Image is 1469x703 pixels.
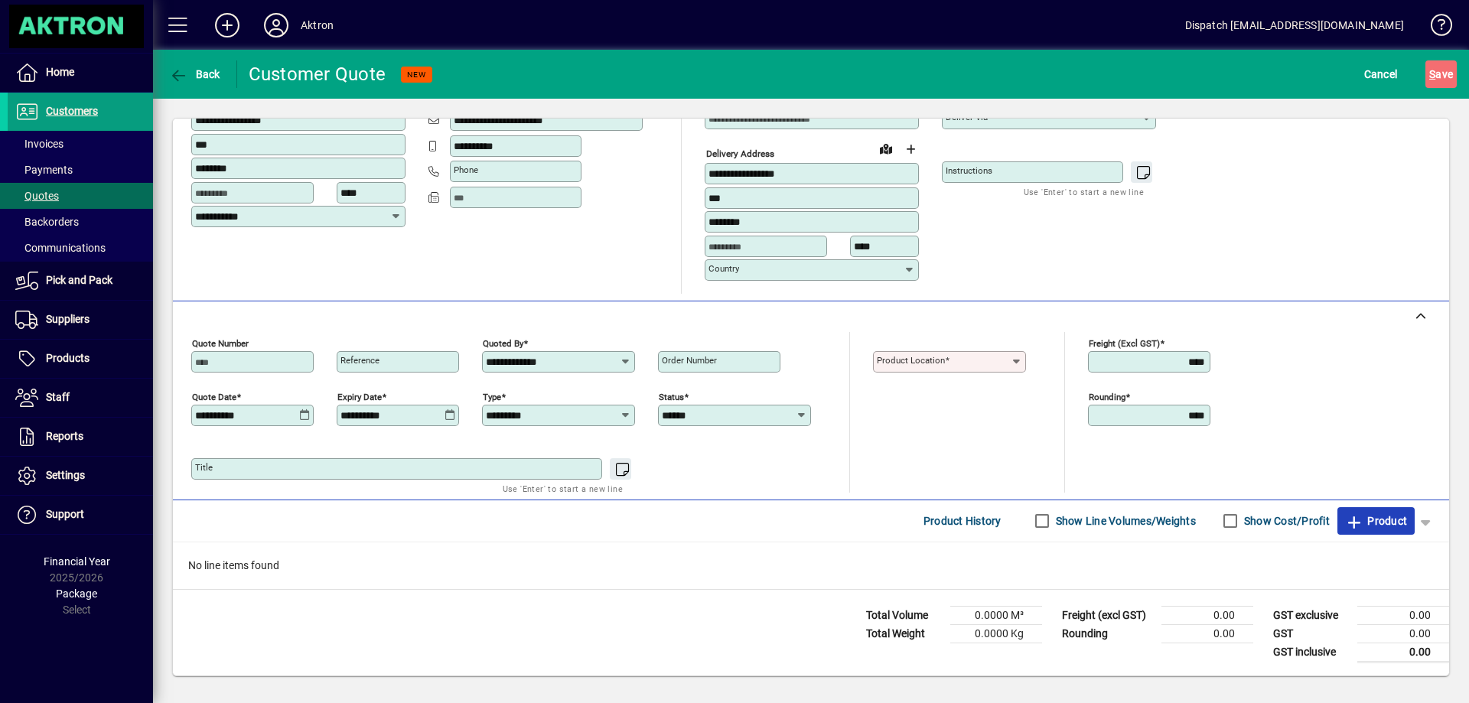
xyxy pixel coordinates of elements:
[15,138,64,150] span: Invoices
[153,60,237,88] app-page-header-button: Back
[662,355,717,366] mat-label: Order number
[483,337,523,348] mat-label: Quoted by
[1265,606,1357,624] td: GST exclusive
[898,137,923,161] button: Choose address
[659,391,684,402] mat-label: Status
[1024,183,1144,200] mat-hint: Use 'Enter' to start a new line
[46,313,90,325] span: Suppliers
[1419,3,1450,53] a: Knowledge Base
[15,190,59,202] span: Quotes
[917,507,1008,535] button: Product History
[503,480,623,497] mat-hint: Use 'Enter' to start a new line
[169,68,220,80] span: Back
[46,352,90,364] span: Products
[874,136,898,161] a: View on map
[708,263,739,274] mat-label: Country
[192,337,249,348] mat-label: Quote number
[8,301,153,339] a: Suppliers
[173,542,1449,589] div: No line items found
[165,60,224,88] button: Back
[923,509,1002,533] span: Product History
[1241,513,1330,529] label: Show Cost/Profit
[1357,643,1449,662] td: 0.00
[950,624,1042,643] td: 0.0000 Kg
[1161,624,1253,643] td: 0.00
[44,555,110,568] span: Financial Year
[340,355,379,366] mat-label: Reference
[858,606,950,624] td: Total Volume
[1364,62,1398,86] span: Cancel
[454,164,478,175] mat-label: Phone
[8,209,153,235] a: Backorders
[8,54,153,92] a: Home
[1265,643,1357,662] td: GST inclusive
[1337,507,1415,535] button: Product
[483,391,501,402] mat-label: Type
[8,157,153,183] a: Payments
[46,105,98,117] span: Customers
[15,216,79,228] span: Backorders
[8,340,153,378] a: Products
[56,587,97,600] span: Package
[407,70,426,80] span: NEW
[946,165,992,176] mat-label: Instructions
[8,418,153,456] a: Reports
[1357,606,1449,624] td: 0.00
[1345,509,1407,533] span: Product
[8,262,153,300] a: Pick and Pack
[46,274,112,286] span: Pick and Pack
[252,11,301,39] button: Profile
[8,235,153,261] a: Communications
[46,66,74,78] span: Home
[8,496,153,534] a: Support
[195,462,213,473] mat-label: Title
[1429,68,1435,80] span: S
[8,183,153,209] a: Quotes
[877,355,945,366] mat-label: Product location
[1053,513,1196,529] label: Show Line Volumes/Weights
[15,164,73,176] span: Payments
[1265,624,1357,643] td: GST
[1089,391,1125,402] mat-label: Rounding
[337,391,382,402] mat-label: Expiry date
[1425,60,1457,88] button: Save
[46,469,85,481] span: Settings
[858,624,950,643] td: Total Weight
[1185,13,1404,37] div: Dispatch [EMAIL_ADDRESS][DOMAIN_NAME]
[8,131,153,157] a: Invoices
[1054,606,1161,624] td: Freight (excl GST)
[1357,624,1449,643] td: 0.00
[1089,337,1160,348] mat-label: Freight (excl GST)
[1161,606,1253,624] td: 0.00
[46,391,70,403] span: Staff
[249,62,386,86] div: Customer Quote
[46,430,83,442] span: Reports
[1429,62,1453,86] span: ave
[950,606,1042,624] td: 0.0000 M³
[192,391,236,402] mat-label: Quote date
[8,379,153,417] a: Staff
[46,508,84,520] span: Support
[203,11,252,39] button: Add
[301,13,334,37] div: Aktron
[1360,60,1402,88] button: Cancel
[8,457,153,495] a: Settings
[15,242,106,254] span: Communications
[1054,624,1161,643] td: Rounding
